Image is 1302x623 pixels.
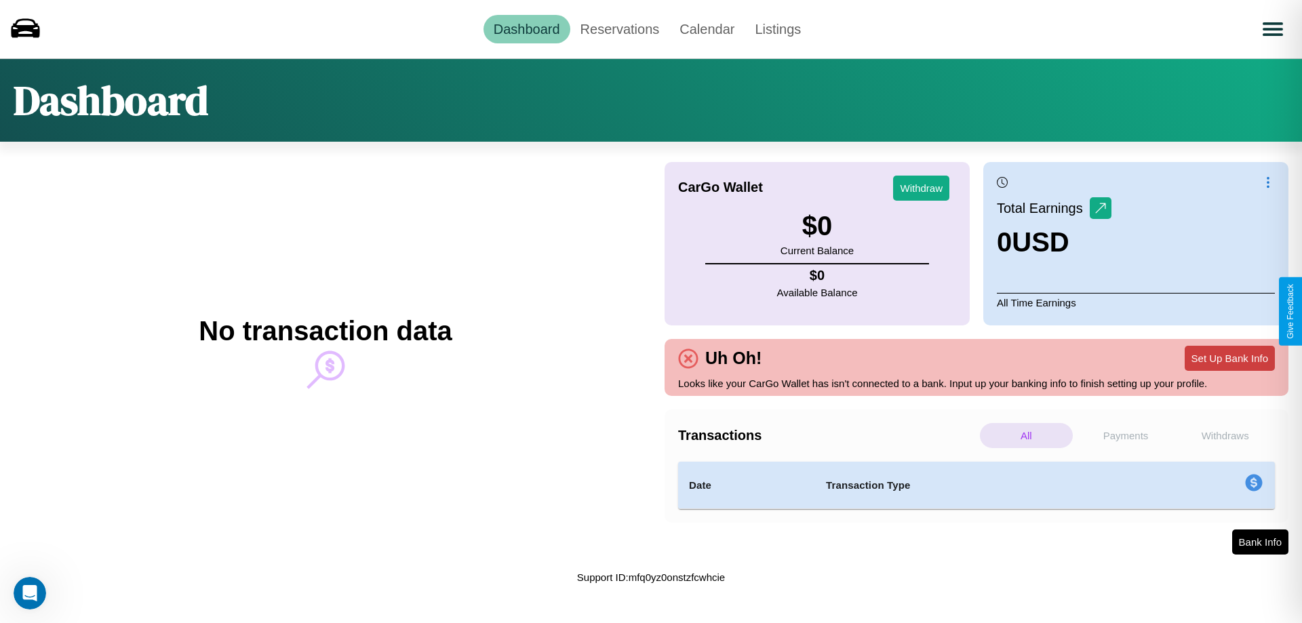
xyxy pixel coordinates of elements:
[781,211,854,241] h3: $ 0
[997,196,1090,220] p: Total Earnings
[1179,423,1271,448] p: Withdraws
[689,477,804,494] h4: Date
[1232,529,1288,555] button: Bank Info
[893,176,949,201] button: Withdraw
[997,227,1111,258] h3: 0 USD
[14,577,46,609] iframe: Intercom live chat
[997,293,1275,312] p: All Time Earnings
[745,15,811,43] a: Listings
[678,428,976,443] h4: Transactions
[777,268,858,283] h4: $ 0
[199,316,452,346] h2: No transaction data
[678,374,1275,393] p: Looks like your CarGo Wallet has isn't connected to a bank. Input up your banking info to finish ...
[980,423,1073,448] p: All
[1286,284,1295,339] div: Give Feedback
[781,241,854,260] p: Current Balance
[484,15,570,43] a: Dashboard
[1254,10,1292,48] button: Open menu
[570,15,670,43] a: Reservations
[669,15,745,43] a: Calendar
[1080,423,1172,448] p: Payments
[777,283,858,302] p: Available Balance
[678,462,1275,509] table: simple table
[698,348,768,368] h4: Uh Oh!
[1185,346,1275,371] button: Set Up Bank Info
[826,477,1134,494] h4: Transaction Type
[678,180,763,195] h4: CarGo Wallet
[14,73,208,128] h1: Dashboard
[577,568,725,586] p: Support ID: mfq0yz0onstzfcwhcie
